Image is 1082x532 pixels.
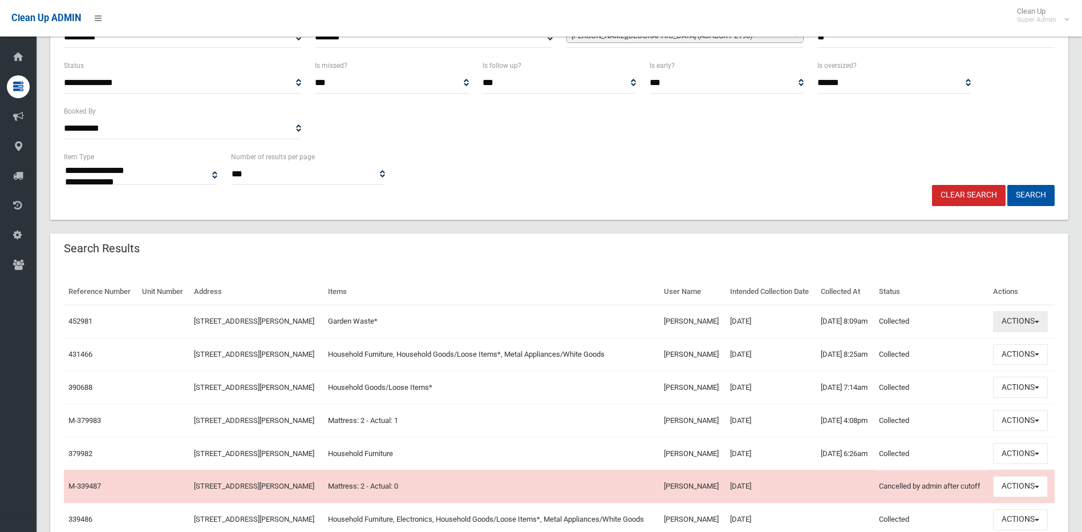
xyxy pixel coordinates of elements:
td: [DATE] 7:14am [816,371,874,404]
header: Search Results [50,237,153,260]
button: Search [1007,185,1055,206]
label: Is missed? [315,59,347,72]
th: Unit Number [137,279,189,305]
a: [STREET_ADDRESS][PERSON_NAME] [194,317,314,325]
a: Clear Search [932,185,1006,206]
a: M-339487 [68,482,101,490]
td: [PERSON_NAME] [659,305,726,338]
a: 379982 [68,449,92,458]
td: [DATE] [726,437,816,470]
td: [DATE] [726,305,816,338]
a: [STREET_ADDRESS][PERSON_NAME] [194,449,314,458]
td: Household Furniture, Household Goods/Loose Items*, Metal Appliances/White Goods [323,338,659,371]
a: 431466 [68,350,92,358]
td: [PERSON_NAME] [659,404,726,437]
td: Collected [874,437,989,470]
td: Garden Waste* [323,305,659,338]
td: [DATE] 8:09am [816,305,874,338]
td: [PERSON_NAME] [659,338,726,371]
a: [STREET_ADDRESS][PERSON_NAME] [194,416,314,425]
a: [STREET_ADDRESS][PERSON_NAME] [194,515,314,523]
th: Items [323,279,659,305]
button: Actions [993,509,1048,530]
th: Collected At [816,279,874,305]
button: Actions [993,443,1048,464]
button: Actions [993,311,1048,332]
th: Actions [988,279,1055,305]
td: Mattress: 2 - Actual: 1 [323,404,659,437]
a: 339486 [68,515,92,523]
th: Address [189,279,323,305]
td: [DATE] 4:08pm [816,404,874,437]
th: Status [874,279,989,305]
label: Booked By [64,105,96,118]
td: Cancelled by admin after cutoff [874,470,989,503]
a: M-379983 [68,416,101,425]
td: Collected [874,338,989,371]
td: [DATE] [726,371,816,404]
button: Actions [993,377,1048,398]
span: Clean Up [1011,7,1068,24]
label: Status [64,59,84,72]
a: 390688 [68,383,92,392]
th: Intended Collection Date [726,279,816,305]
label: Item Type [64,151,94,163]
a: [STREET_ADDRESS][PERSON_NAME] [194,482,314,490]
td: [PERSON_NAME] [659,371,726,404]
td: [DATE] [726,338,816,371]
button: Actions [993,410,1048,431]
td: [DATE] 6:26am [816,437,874,470]
label: Is oversized? [817,59,857,72]
td: [DATE] [726,404,816,437]
td: Household Goods/Loose Items* [323,371,659,404]
td: [DATE] [726,470,816,503]
button: Actions [993,344,1048,365]
span: Clean Up ADMIN [11,13,81,23]
td: [PERSON_NAME] [659,470,726,503]
label: Is early? [650,59,675,72]
label: Number of results per page [231,151,315,163]
td: [DATE] 8:25am [816,338,874,371]
button: Actions [993,476,1048,497]
a: [STREET_ADDRESS][PERSON_NAME] [194,383,314,392]
td: Collected [874,404,989,437]
td: [PERSON_NAME] [659,437,726,470]
th: User Name [659,279,726,305]
small: Super Admin [1017,15,1056,24]
td: Household Furniture [323,437,659,470]
td: Mattress: 2 - Actual: 0 [323,470,659,503]
label: Is follow up? [483,59,521,72]
a: 452981 [68,317,92,325]
td: Collected [874,371,989,404]
td: Collected [874,305,989,338]
th: Reference Number [64,279,137,305]
a: [STREET_ADDRESS][PERSON_NAME] [194,350,314,358]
